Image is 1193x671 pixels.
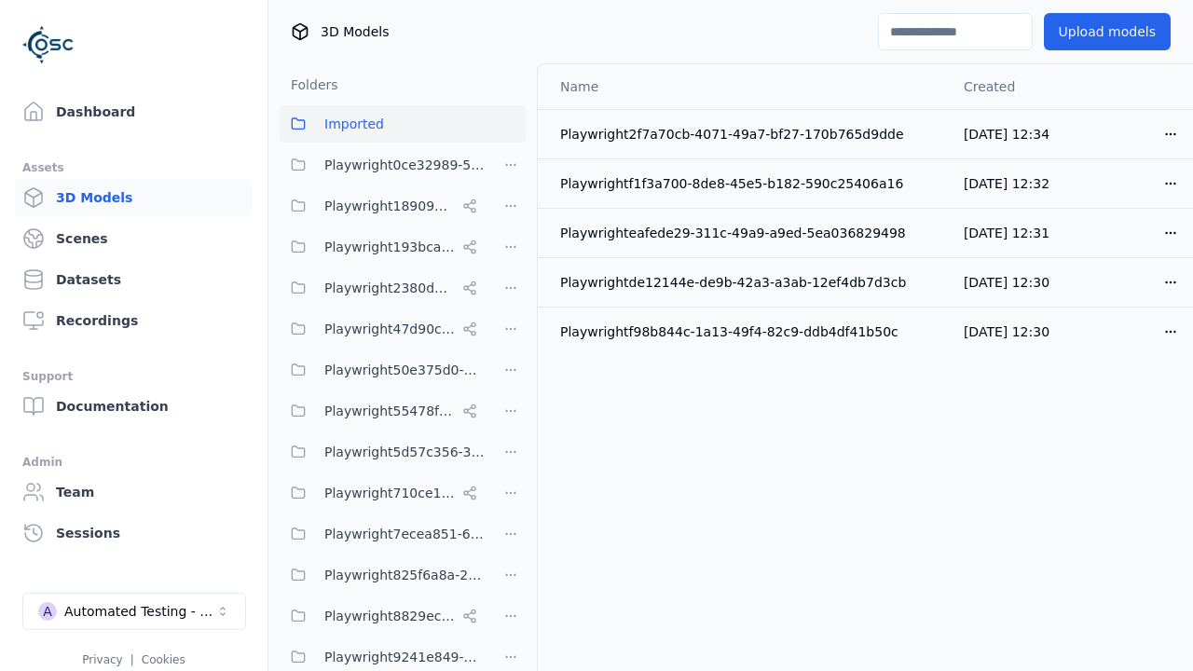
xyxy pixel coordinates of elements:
a: Recordings [15,302,253,339]
span: [DATE] 12:32 [964,176,1049,191]
div: Playwrighteafede29-311c-49a9-a9ed-5ea036829498 [560,224,934,242]
button: Playwright2380d3f5-cebf-494e-b965-66be4d67505e [280,269,485,307]
a: Cookies [142,653,185,666]
span: Playwright2380d3f5-cebf-494e-b965-66be4d67505e [324,277,455,299]
span: Playwright55478f86-28dc-49b8-8d1f-c7b13b14578c [324,400,455,422]
button: Imported [280,105,526,143]
a: Dashboard [15,93,253,130]
span: Playwright9241e849-7ba1-474f-9275-02cfa81d37fc [324,646,485,668]
button: Playwright55478f86-28dc-49b8-8d1f-c7b13b14578c [280,392,485,430]
span: Playwright50e375d0-6f38-48a7-96e0-b0dcfa24b72f [324,359,485,381]
button: Playwright8829ec83-5e68-4376-b984-049061a310ed [280,597,485,635]
span: Imported [324,113,384,135]
div: Playwrightf1f3a700-8de8-45e5-b182-590c25406a16 [560,174,934,193]
button: Playwright50e375d0-6f38-48a7-96e0-b0dcfa24b72f [280,351,485,389]
span: Playwright18909032-8d07-45c5-9c81-9eec75d0b16b [324,195,455,217]
button: Playwright0ce32989-52d0-45cf-b5b9-59d5033d313a [280,146,485,184]
span: Playwright0ce32989-52d0-45cf-b5b9-59d5033d313a [324,154,485,176]
th: Created [949,64,1073,109]
span: [DATE] 12:30 [964,324,1049,339]
span: [DATE] 12:34 [964,127,1049,142]
span: Playwright8829ec83-5e68-4376-b984-049061a310ed [324,605,455,627]
button: Upload models [1044,13,1171,50]
div: Automated Testing - Playwright [64,602,215,621]
div: Admin [22,451,245,473]
img: Logo [22,19,75,71]
span: 3D Models [321,22,389,41]
button: Playwright47d90cf2-c635-4353-ba3b-5d4538945666 [280,310,485,348]
button: Playwright710ce123-85fd-4f8c-9759-23c3308d8830 [280,474,485,512]
div: Playwrightde12144e-de9b-42a3-a3ab-12ef4db7d3cb [560,273,934,292]
a: Datasets [15,261,253,298]
h3: Folders [280,75,338,94]
div: A [38,602,57,621]
span: | [130,653,134,666]
button: Playwright193bca0e-57fa-418d-8ea9-45122e711dc7 [280,228,485,266]
span: [DATE] 12:31 [964,226,1049,240]
a: Privacy [82,653,122,666]
button: Playwright825f6a8a-2a7a-425c-94f7-650318982f69 [280,556,485,594]
button: Playwright7ecea851-649a-419a-985e-fcff41a98b20 [280,515,485,553]
div: Support [22,365,245,388]
a: Documentation [15,388,253,425]
span: Playwright710ce123-85fd-4f8c-9759-23c3308d8830 [324,482,455,504]
span: Playwright825f6a8a-2a7a-425c-94f7-650318982f69 [324,564,485,586]
th: Name [538,64,949,109]
span: Playwright47d90cf2-c635-4353-ba3b-5d4538945666 [324,318,455,340]
span: Playwright7ecea851-649a-419a-985e-fcff41a98b20 [324,523,485,545]
a: Team [15,473,253,511]
div: Assets [22,157,245,179]
a: 3D Models [15,179,253,216]
a: Scenes [15,220,253,257]
button: Playwright18909032-8d07-45c5-9c81-9eec75d0b16b [280,187,485,225]
div: Playwrightf98b844c-1a13-49f4-82c9-ddb4df41b50c [560,322,934,341]
span: [DATE] 12:30 [964,275,1049,290]
a: Sessions [15,514,253,552]
div: Playwright2f7a70cb-4071-49a7-bf27-170b765d9dde [560,125,934,144]
span: Playwright193bca0e-57fa-418d-8ea9-45122e711dc7 [324,236,455,258]
span: Playwright5d57c356-39f7-47ed-9ab9-d0409ac6cddc [324,441,485,463]
button: Playwright5d57c356-39f7-47ed-9ab9-d0409ac6cddc [280,433,485,471]
button: Select a workspace [22,593,246,630]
